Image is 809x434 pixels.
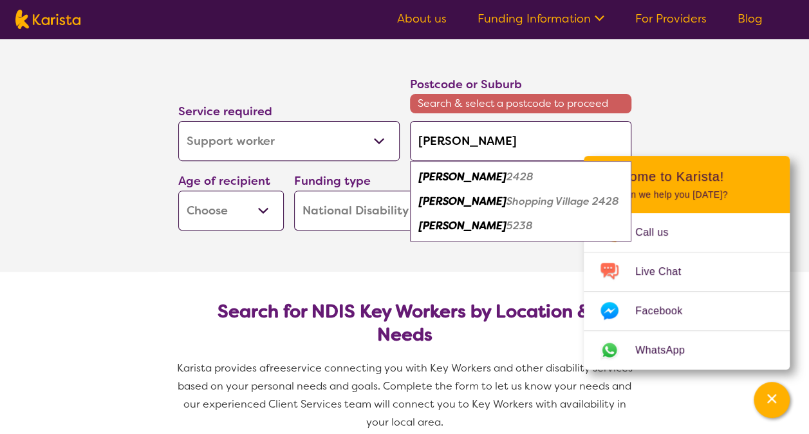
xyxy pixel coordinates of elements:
span: Karista provides a [177,361,266,375]
a: About us [397,11,447,26]
p: How can we help you [DATE]? [599,189,774,200]
div: Channel Menu [584,156,790,370]
span: Search & select a postcode to proceed [410,94,631,113]
div: Forster 5238 [416,214,625,238]
label: Service required [178,104,272,119]
span: WhatsApp [635,341,700,360]
span: Live Chat [635,262,696,281]
button: Channel Menu [754,382,790,418]
a: For Providers [635,11,707,26]
span: Facebook [635,301,698,321]
em: 2428 [507,170,534,184]
em: Shopping Village 2428 [507,194,619,208]
label: Funding type [294,173,371,189]
a: Blog [738,11,763,26]
ul: Choose channel [584,213,790,370]
em: [PERSON_NAME] [419,194,507,208]
em: [PERSON_NAME] [419,219,507,232]
h2: Welcome to Karista! [599,169,774,184]
em: 5238 [507,219,533,232]
h2: Search for NDIS Key Workers by Location & Needs [189,300,621,346]
input: Type [410,121,631,161]
div: Forster 2428 [416,165,625,189]
label: Postcode or Suburb [410,77,522,92]
a: Web link opens in a new tab. [584,331,790,370]
span: free [266,361,286,375]
label: Age of recipient [178,173,270,189]
img: Karista logo [15,10,80,29]
em: [PERSON_NAME] [419,170,507,184]
div: Forster Shopping Village 2428 [416,189,625,214]
span: Call us [635,223,684,242]
a: Funding Information [478,11,604,26]
span: service connecting you with Key Workers and other disability services based on your personal need... [178,361,635,429]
